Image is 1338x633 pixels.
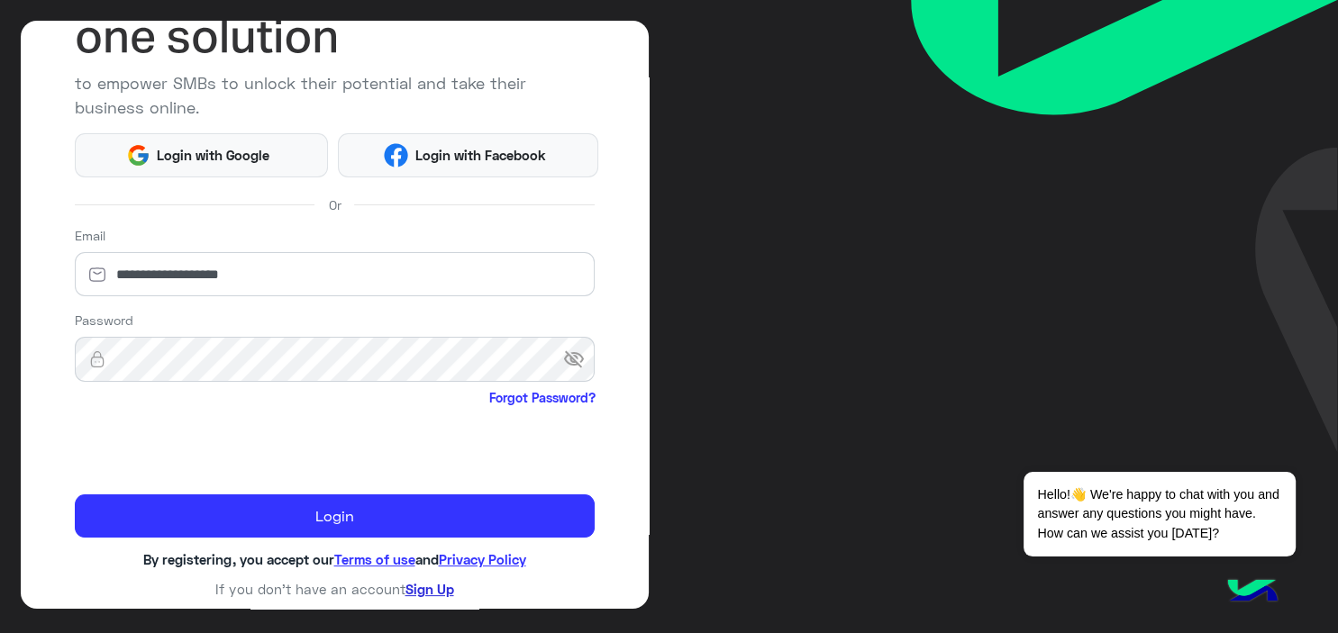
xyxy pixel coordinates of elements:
[75,266,120,284] img: email
[408,145,552,166] span: Login with Facebook
[328,195,341,214] span: Or
[75,581,596,597] h6: If you don’t have an account
[75,226,105,245] label: Email
[126,143,150,167] img: Google
[75,133,328,178] button: Login with Google
[150,145,277,166] span: Login with Google
[75,311,133,330] label: Password
[75,71,596,120] p: to empower SMBs to unlock their potential and take their business online.
[75,350,120,368] img: lock
[333,551,414,567] a: Terms of use
[414,551,438,567] span: and
[1024,472,1295,556] span: Hello!👋 We're happy to chat with you and answer any questions you might have. How can we assist y...
[75,494,596,538] button: Login
[405,581,453,597] a: Sign Up
[488,388,595,407] a: Forgot Password?
[143,551,333,567] span: By registering, you accept our
[75,411,349,481] iframe: reCAPTCHA
[563,343,596,375] span: visibility_off
[338,133,598,178] button: Login with Facebook
[384,143,408,167] img: Facebook
[438,551,525,567] a: Privacy Policy
[1221,561,1284,624] img: hulul-logo.png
